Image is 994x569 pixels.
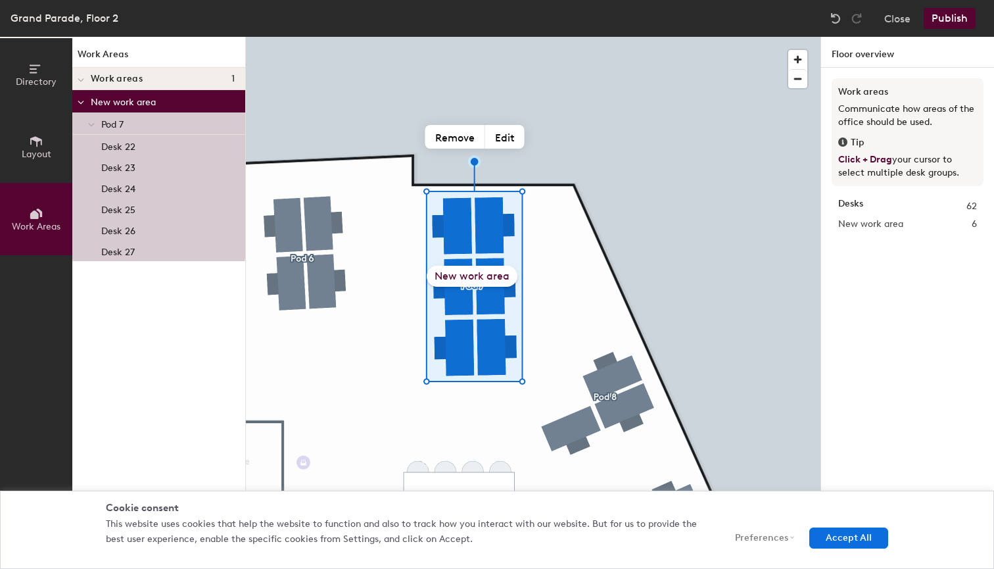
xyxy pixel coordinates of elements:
p: Communicate how areas of the office should be used. [838,103,977,129]
p: your cursor to select multiple desk groups. [838,153,977,180]
p: Desk 24 [101,180,135,195]
span: Directory [16,76,57,87]
img: Redo [850,12,863,25]
p: New work area [91,93,235,110]
span: 1 [231,74,235,84]
p: Desk 22 [101,137,135,153]
div: Grand Parade, Floor 2 [11,10,118,26]
span: 6 [972,217,977,232]
p: Desk 26 [101,222,135,237]
span: Click + Drag [838,154,892,165]
span: Work Areas [12,221,60,232]
p: Desk 23 [101,159,135,174]
p: Desk 25 [101,201,135,216]
button: Close [884,8,911,29]
button: Publish [924,8,976,29]
div: Tip [838,136,977,150]
h3: Work areas [838,85,977,99]
span: Work areas [91,74,143,84]
img: Undo [829,12,842,25]
button: Edit [485,125,525,149]
h1: Floor overview [821,37,994,68]
h1: Work Areas [72,47,245,68]
span: Layout [22,149,51,160]
p: This website uses cookies that help the website to function and also to track how you interact wi... [106,517,705,547]
p: Desk 27 [101,243,135,258]
div: Cookie consent [106,501,888,515]
span: 62 [966,199,977,214]
button: Preferences [719,528,799,549]
strong: Desks [838,199,863,214]
span: Pod 7 [101,119,124,130]
button: Remove [425,125,485,149]
div: New work area [427,266,517,287]
span: New work area [838,217,903,232]
button: Accept All [809,528,888,549]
